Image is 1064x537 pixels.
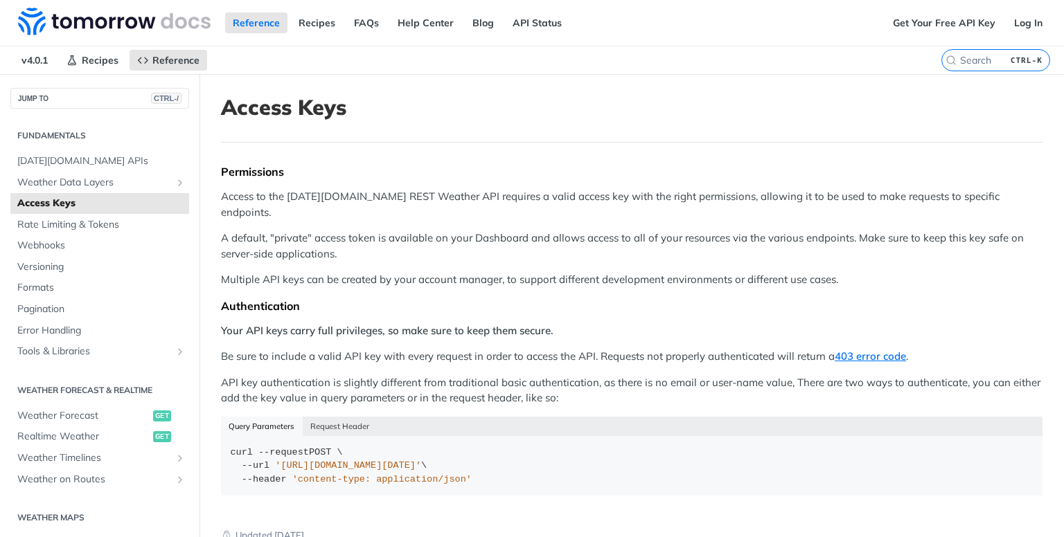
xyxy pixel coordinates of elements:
a: Log In [1007,12,1050,33]
span: Weather Timelines [17,451,171,465]
a: [DATE][DOMAIN_NAME] APIs [10,151,189,172]
a: Formats [10,277,189,298]
a: Weather Data LayersShow subpages for Weather Data Layers [10,172,189,193]
span: Rate Limiting & Tokens [17,218,186,232]
span: Pagination [17,302,186,316]
span: '[URL][DOMAIN_NAME][DATE]' [275,460,421,471]
div: Authentication [221,299,1043,313]
span: Access Keys [17,197,186,210]
span: curl [231,447,253,457]
button: Show subpages for Weather on Routes [175,474,186,485]
a: Get Your Free API Key [885,12,1003,33]
h2: Weather Maps [10,511,189,524]
a: Access Keys [10,193,189,214]
a: Rate Limiting & Tokens [10,215,189,235]
span: CTRL-/ [151,93,181,104]
span: Formats [17,281,186,295]
a: Reference [225,12,287,33]
a: Weather TimelinesShow subpages for Weather Timelines [10,448,189,468]
p: Access to the [DATE][DOMAIN_NAME] REST Weather API requires a valid access key with the right per... [221,189,1043,220]
span: Error Handling [17,324,186,338]
a: FAQs [346,12,387,33]
img: Tomorrow.io Weather API Docs [18,8,211,35]
span: --url [242,460,270,471]
a: Blog [465,12,502,33]
button: Show subpages for Tools & Libraries [175,346,186,357]
a: Weather Forecastget [10,406,189,426]
a: Versioning [10,257,189,277]
a: Pagination [10,299,189,320]
span: Weather Data Layers [17,176,171,190]
span: --request [258,447,309,457]
span: Realtime Weather [17,430,150,444]
div: Permissions [221,165,1043,179]
h2: Fundamentals [10,129,189,142]
span: Tools & Libraries [17,345,171,358]
a: Webhooks [10,235,189,256]
a: Weather on RoutesShow subpages for Weather on Routes [10,469,189,490]
span: v4.0.1 [14,50,55,71]
span: --header [242,474,287,484]
a: Realtime Weatherget [10,426,189,447]
span: get [153,431,171,442]
a: Error Handling [10,320,189,341]
p: Multiple API keys can be created by your account manager, to support different development enviro... [221,272,1043,288]
svg: Search [946,55,957,66]
h1: Access Keys [221,95,1043,120]
button: JUMP TOCTRL-/ [10,88,189,109]
span: Recipes [82,54,118,66]
a: Reference [130,50,207,71]
a: Tools & LibrariesShow subpages for Tools & Libraries [10,341,189,362]
button: Show subpages for Weather Data Layers [175,177,186,188]
div: POST \ \ [231,446,1034,486]
h2: Weather Forecast & realtime [10,384,189,397]
span: Weather on Routes [17,473,171,486]
strong: Your API keys carry full privileges, so make sure to keep them secure. [221,324,553,337]
span: Versioning [17,260,186,274]
span: [DATE][DOMAIN_NAME] APIs [17,154,186,168]
a: Recipes [59,50,126,71]
span: Reference [152,54,199,66]
span: 'content-type: application/json' [292,474,472,484]
p: API key authentication is slightly different from traditional basic authentication, as there is n... [221,375,1043,406]
a: Recipes [291,12,343,33]
a: API Status [505,12,569,33]
a: Help Center [390,12,461,33]
p: A default, "private" access token is available on your Dashboard and allows access to all of your... [221,230,1043,262]
kbd: CTRL-K [1007,53,1046,67]
p: Be sure to include a valid API key with every request in order to access the API. Requests not pr... [221,349,1043,365]
span: Webhooks [17,239,186,253]
a: 403 error code [835,349,906,363]
button: Show subpages for Weather Timelines [175,453,186,464]
span: get [153,410,171,421]
button: Request Header [303,417,378,436]
span: Weather Forecast [17,409,150,423]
